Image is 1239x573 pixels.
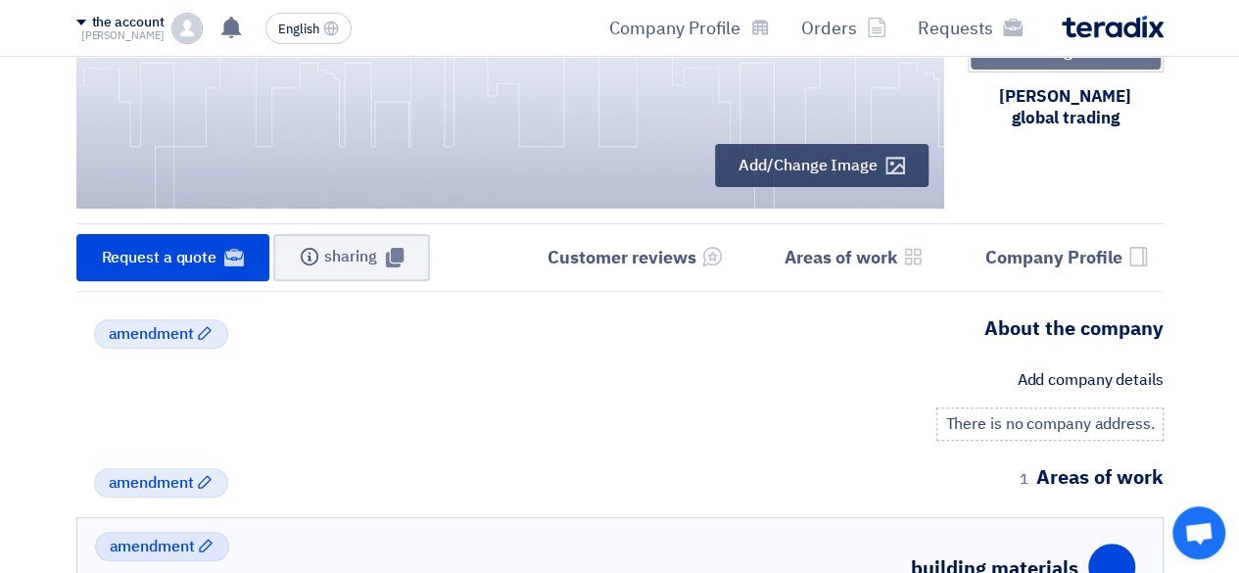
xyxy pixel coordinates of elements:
[278,20,319,38] font: English
[171,13,203,44] img: profile_test.png
[1062,16,1164,38] img: Teradix logo
[918,15,993,41] font: Requests
[265,13,352,44] button: English
[984,313,1164,343] font: About the company
[109,471,194,495] font: amendment
[81,27,165,44] font: [PERSON_NAME]
[76,234,269,281] a: Request a quote
[548,244,696,270] font: Customer reviews
[945,412,1154,436] font: There is no company address.
[786,5,902,51] a: Orders
[92,12,165,32] font: the account
[324,245,377,268] font: sharing
[609,15,740,41] font: Company Profile
[273,234,430,281] button: sharing
[109,322,194,346] font: amendment
[801,15,857,41] font: Orders
[1036,462,1164,492] font: Areas of work
[999,84,1131,130] font: [PERSON_NAME] global trading
[785,244,897,270] font: Areas of work
[902,5,1038,51] a: Requests
[985,244,1122,270] font: Company Profile
[1017,368,1163,392] font: Add company details
[1172,506,1225,559] div: Open chat
[102,246,217,269] font: Request a quote
[739,154,877,177] font: Add/Change Image
[110,535,195,558] font: amendment
[1020,468,1028,490] font: 1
